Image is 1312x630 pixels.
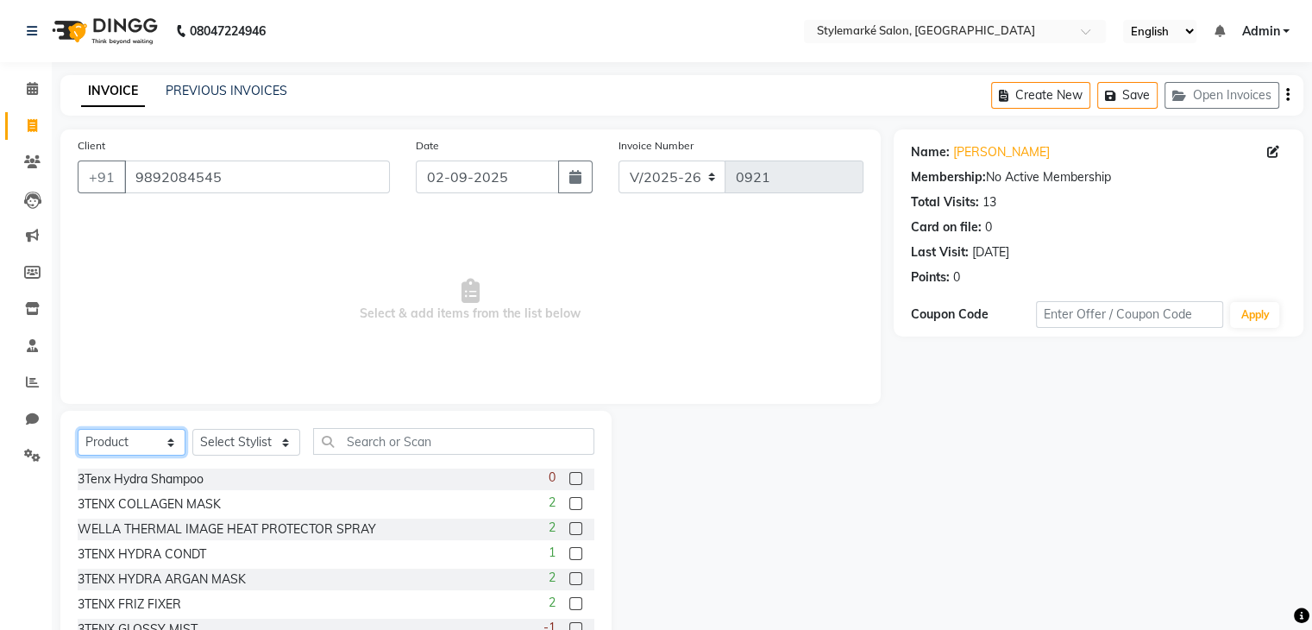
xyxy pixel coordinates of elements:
[1164,82,1279,109] button: Open Invoices
[78,161,126,193] button: +91
[911,168,986,186] div: Membership:
[1241,22,1279,41] span: Admin
[985,218,992,236] div: 0
[44,7,162,55] img: logo
[190,7,266,55] b: 08047224946
[549,519,556,537] span: 2
[972,243,1009,261] div: [DATE]
[124,161,390,193] input: Search by Name/Mobile/Email/Code
[911,268,950,287] div: Points:
[1230,302,1279,328] button: Apply
[313,428,594,455] input: Search or Scan
[78,595,181,614] div: 3TENX FRIZ FIXER
[78,545,206,564] div: 3TENX HYDRA CONDT
[911,218,982,236] div: Card on file:
[982,193,996,211] div: 13
[81,76,145,107] a: INVOICE
[1097,82,1158,109] button: Save
[78,495,221,513] div: 3TENX COLLAGEN MASK
[911,143,950,161] div: Name:
[78,138,105,154] label: Client
[911,193,979,211] div: Total Visits:
[991,82,1090,109] button: Create New
[911,306,1036,324] div: Coupon Code
[166,83,287,98] a: PREVIOUS INVOICES
[549,544,556,562] span: 1
[78,570,246,589] div: 3TENX HYDRA ARGAN MASK
[549,569,556,587] span: 2
[953,143,1050,161] a: [PERSON_NAME]
[416,138,439,154] label: Date
[1036,301,1224,328] input: Enter Offer / Coupon Code
[911,243,969,261] div: Last Visit:
[549,494,556,512] span: 2
[549,469,556,487] span: 0
[911,168,1286,186] div: No Active Membership
[78,520,376,539] div: WELLA THERMAL IMAGE HEAT PROTECTOR SPRAY
[618,138,694,154] label: Invoice Number
[953,268,960,287] div: 0
[549,594,556,612] span: 2
[78,214,863,387] span: Select & add items from the list below
[78,470,204,488] div: 3Tenx Hydra Shampoo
